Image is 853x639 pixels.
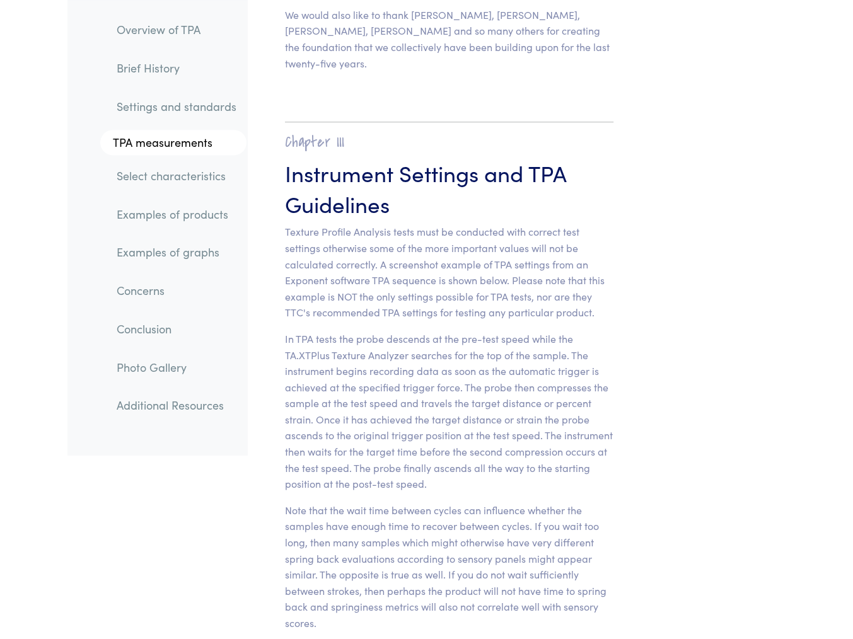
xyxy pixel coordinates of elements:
a: Overview of TPA [107,15,247,44]
a: Select characteristics [107,161,247,190]
p: Note that the wait time between cycles can influence whether the samples have enough time to reco... [285,502,613,631]
p: In TPA tests the probe descends at the pre-test speed while the TA.XTPlus Texture Analyzer search... [285,331,613,492]
a: Photo Gallery [107,352,247,381]
h2: Chapter III [285,132,613,152]
a: Concerns [107,276,247,305]
a: Conclusion [107,314,247,343]
a: TPA measurements [100,130,247,155]
a: Additional Resources [107,391,247,420]
a: Brief History [107,54,247,83]
h3: Instrument Settings and TPA Guidelines [285,157,613,219]
p: We would also like to thank [PERSON_NAME], [PERSON_NAME], [PERSON_NAME], [PERSON_NAME] and so man... [277,7,621,71]
a: Examples of products [107,200,247,229]
a: Settings and standards [107,91,247,120]
p: Texture Profile Analysis tests must be conducted with correct test settings otherwise some of the... [285,224,613,321]
a: Examples of graphs [107,238,247,267]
